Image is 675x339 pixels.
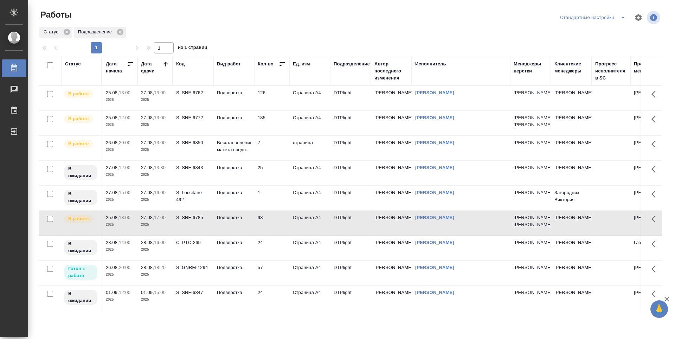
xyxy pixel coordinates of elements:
p: 27.08, [141,140,154,145]
div: Прогресс исполнителя в SC [595,60,627,82]
p: 2025 [106,196,134,203]
p: 2025 [141,146,169,153]
p: Подверстка [217,264,251,271]
div: split button [558,12,630,23]
a: [PERSON_NAME] [415,165,454,170]
div: Дата начала [106,60,127,75]
p: 2025 [106,296,134,303]
p: [PERSON_NAME] [514,139,547,146]
div: Исполнитель назначен, приступать к работе пока рано [63,239,98,256]
p: Восстановление макета средн... [217,139,251,153]
a: [PERSON_NAME] [415,190,454,195]
p: 26.08, [106,140,119,145]
div: Проектные менеджеры [634,60,668,75]
p: 2025 [141,221,169,228]
p: 27.08, [106,190,119,195]
p: В работе [68,215,89,222]
div: S_SNF-6850 [176,139,210,146]
div: Исполнитель назначен, приступать к работе пока рано [63,189,98,206]
p: 27.08, [141,190,154,195]
p: [PERSON_NAME] [514,189,547,196]
p: 20:00 [119,265,130,270]
div: S_GNRM-1294 [176,264,210,271]
td: [PERSON_NAME] [630,286,671,310]
button: Здесь прячутся важные кнопки [647,236,664,252]
span: Посмотреть информацию [647,11,662,24]
a: [PERSON_NAME] [415,215,454,220]
td: Страница А4 [289,211,330,235]
p: 13:00 [154,90,166,95]
td: [PERSON_NAME] [371,161,412,185]
p: 15:00 [119,190,130,195]
div: S_SNF-6772 [176,114,210,121]
p: В работе [68,140,89,147]
td: Страница А4 [289,236,330,260]
a: [PERSON_NAME] [415,90,454,95]
td: 24 [254,236,289,260]
td: [PERSON_NAME] [630,136,671,160]
p: В ожидании [68,165,93,179]
td: Страница А4 [289,261,330,285]
p: 2025 [106,271,134,278]
div: Кол-во [258,60,274,68]
a: [PERSON_NAME] [415,240,454,245]
p: 27.08, [106,165,119,170]
td: 24 [254,286,289,310]
div: Статус [65,60,81,68]
button: Здесь прячутся важные кнопки [647,261,664,277]
td: 98 [254,211,289,235]
p: 2025 [141,171,169,178]
td: DTPlight [330,161,371,185]
td: DTPlight [330,286,371,310]
div: Исполнитель выполняет работу [63,114,98,124]
p: В ожидании [68,190,93,204]
p: 12:00 [119,115,130,120]
p: [PERSON_NAME] [514,264,547,271]
p: 01.09, [106,290,119,295]
p: 2025 [106,121,134,128]
p: В ожидании [68,240,93,254]
p: Подверстка [217,189,251,196]
p: В работе [68,115,89,122]
p: 25.08, [106,90,119,95]
button: Здесь прячутся важные кнопки [647,186,664,203]
td: [PERSON_NAME] [371,211,412,235]
td: [PERSON_NAME] [371,286,412,310]
p: Подверстка [217,289,251,296]
div: Дата сдачи [141,60,162,75]
td: [PERSON_NAME] [630,211,671,235]
span: 🙏 [653,302,665,316]
div: Подразделение [74,27,126,38]
p: 17:00 [154,215,166,220]
p: 13:00 [154,115,166,120]
div: Исполнитель [415,60,446,68]
td: Страница А4 [289,111,330,135]
div: C_PTC-269 [176,239,210,246]
td: 185 [254,111,289,135]
p: 27.08, [141,165,154,170]
div: Исполнитель назначен, приступать к работе пока рано [63,164,98,181]
div: S_SNF-6847 [176,289,210,296]
p: 2025 [106,221,134,228]
button: Здесь прячутся важные кнопки [647,161,664,178]
p: 12:00 [119,165,130,170]
td: DTPlight [330,86,371,110]
p: [PERSON_NAME] [514,89,547,96]
td: [PERSON_NAME] [551,261,592,285]
p: 28.08, [141,265,154,270]
p: 26.08, [106,265,119,270]
td: Страница А4 [289,286,330,310]
td: 57 [254,261,289,285]
p: Подверстка [217,164,251,171]
td: 7 [254,136,289,160]
div: Исполнитель выполняет работу [63,89,98,99]
div: S_SNF-6785 [176,214,210,221]
p: [PERSON_NAME] [634,264,668,271]
div: Исполнитель назначен, приступать к работе пока рано [63,289,98,306]
td: [PERSON_NAME] [371,261,412,285]
td: [PERSON_NAME] [630,111,671,135]
p: 2025 [106,171,134,178]
td: [PERSON_NAME] [551,161,592,185]
p: [PERSON_NAME], [PERSON_NAME] [514,114,547,128]
div: Клиентские менеджеры [554,60,588,75]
